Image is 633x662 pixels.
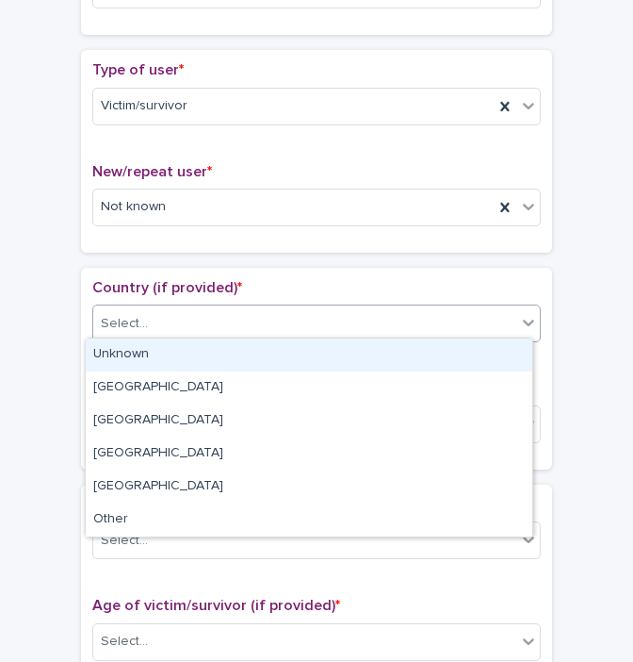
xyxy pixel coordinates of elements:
[92,280,242,295] span: Country (if provided)
[86,372,532,405] div: England
[86,438,532,471] div: Scotland
[92,164,212,179] span: New/repeat user
[86,405,532,438] div: Wales
[86,471,532,504] div: Northern Ireland
[101,197,166,217] span: Not known
[101,314,148,334] div: Select...
[86,339,532,372] div: Unknown
[101,531,148,551] div: Select...
[86,504,532,537] div: Other
[92,598,340,613] span: Age of victim/survivor (if provided)
[92,62,184,77] span: Type of user
[101,96,187,116] span: Victim/survivor
[101,632,148,652] div: Select...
